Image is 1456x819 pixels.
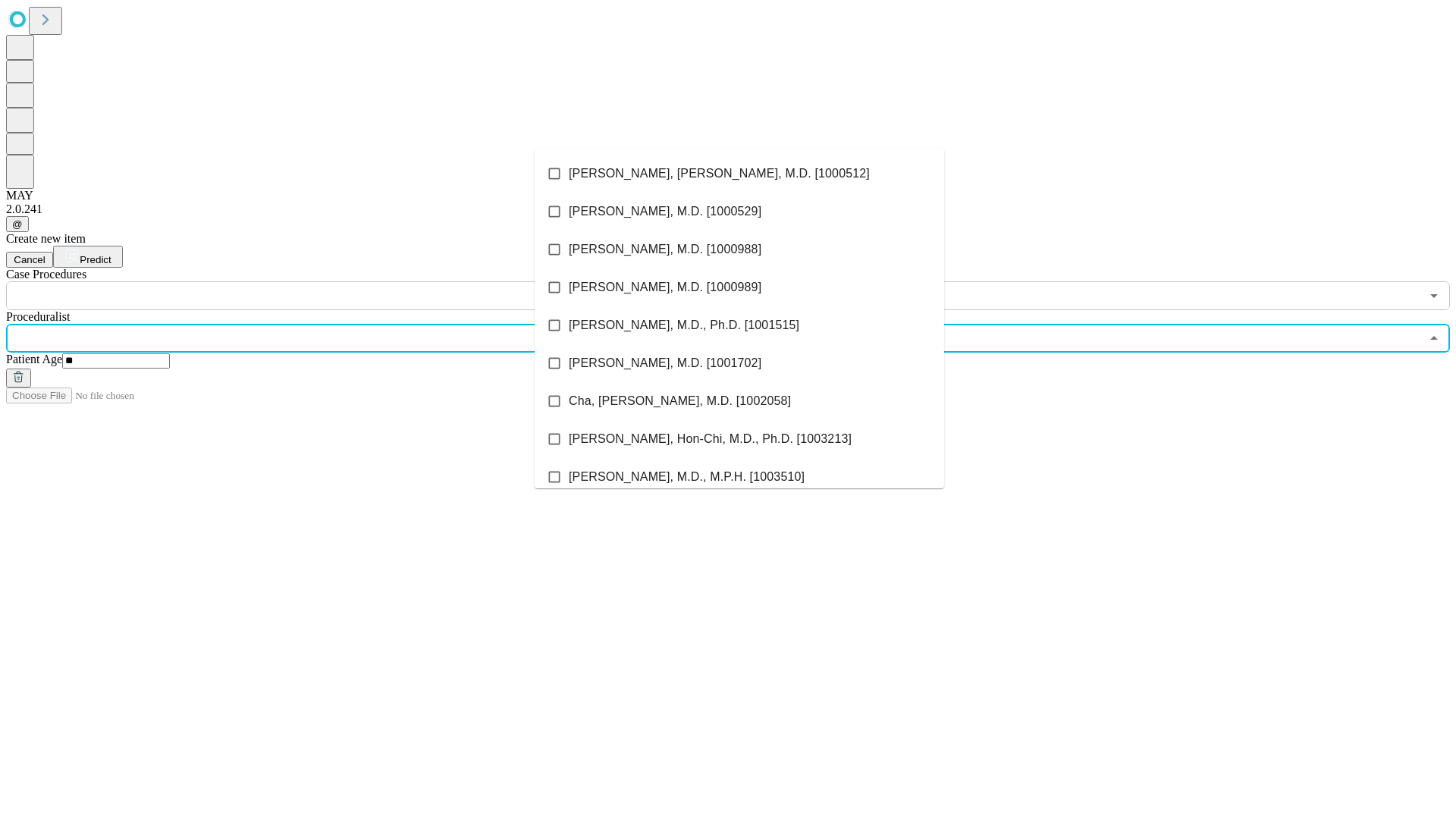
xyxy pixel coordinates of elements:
[6,189,1450,202] div: MAY
[6,202,1450,216] div: 2.0.241
[569,354,761,372] span: [PERSON_NAME], M.D. [1001702]
[569,468,805,486] span: [PERSON_NAME], M.D., M.P.H. [1003510]
[1423,285,1445,306] button: Open
[569,240,761,259] span: [PERSON_NAME], M.D. [1000988]
[6,268,86,281] span: Scheduled Procedure
[569,316,799,334] span: [PERSON_NAME], M.D., Ph.D. [1001515]
[53,246,123,268] button: Predict
[12,218,23,230] span: @
[6,310,70,323] span: Proceduralist
[1423,328,1445,349] button: Close
[6,232,86,245] span: Create new item
[569,430,852,448] span: [PERSON_NAME], Hon-Chi, M.D., Ph.D. [1003213]
[6,216,29,232] button: @
[569,392,791,410] span: Cha, [PERSON_NAME], M.D. [1002058]
[80,254,111,265] span: Predict
[569,165,870,183] span: [PERSON_NAME], [PERSON_NAME], M.D. [1000512]
[6,353,62,366] span: Patient Age
[569,202,761,221] span: [PERSON_NAME], M.D. [1000529]
[6,252,53,268] button: Cancel
[14,254,45,265] span: Cancel
[569,278,761,297] span: [PERSON_NAME], M.D. [1000989]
